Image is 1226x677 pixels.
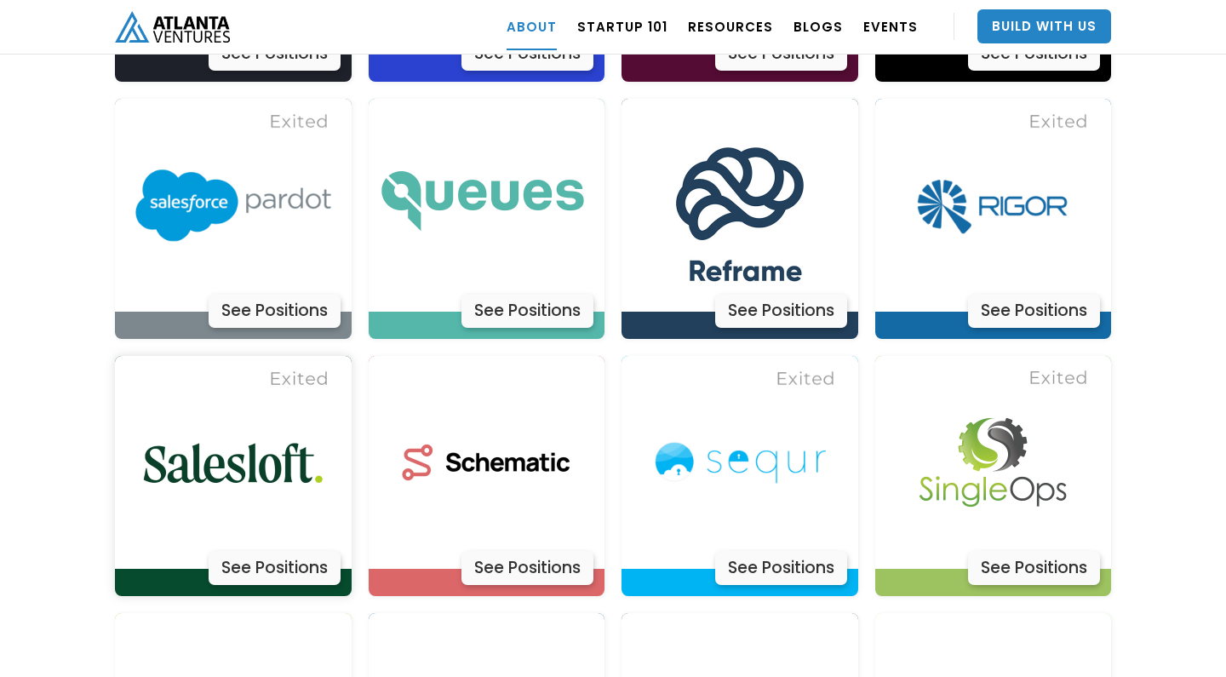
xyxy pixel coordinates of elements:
[115,99,352,339] a: Actively LearnSee Positions
[715,294,847,328] div: See Positions
[968,551,1100,585] div: See Positions
[875,99,1112,339] a: Actively LearnSee Positions
[127,99,340,312] img: Actively Learn
[209,551,341,585] div: See Positions
[507,3,557,50] a: ABOUT
[380,99,593,312] img: Actively Learn
[127,356,340,569] img: Actively Learn
[863,3,918,50] a: EVENTS
[875,356,1112,596] a: Actively LearnSee Positions
[793,3,843,50] a: BLOGS
[622,356,858,596] a: Actively LearnSee Positions
[369,99,605,339] a: Actively LearnSee Positions
[461,294,593,328] div: See Positions
[886,99,1099,312] img: Actively Learn
[688,3,773,50] a: RESOURCES
[461,551,593,585] div: See Positions
[115,356,352,596] a: Actively LearnSee Positions
[380,356,593,569] img: Actively Learn
[577,3,667,50] a: Startup 101
[633,356,846,569] img: Actively Learn
[209,294,341,328] div: See Positions
[968,294,1100,328] div: See Positions
[633,99,846,312] img: Actively Learn
[369,356,605,596] a: Actively LearnSee Positions
[977,9,1111,43] a: Build With Us
[622,99,858,339] a: Actively LearnSee Positions
[886,356,1099,569] img: Actively Learn
[715,551,847,585] div: See Positions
